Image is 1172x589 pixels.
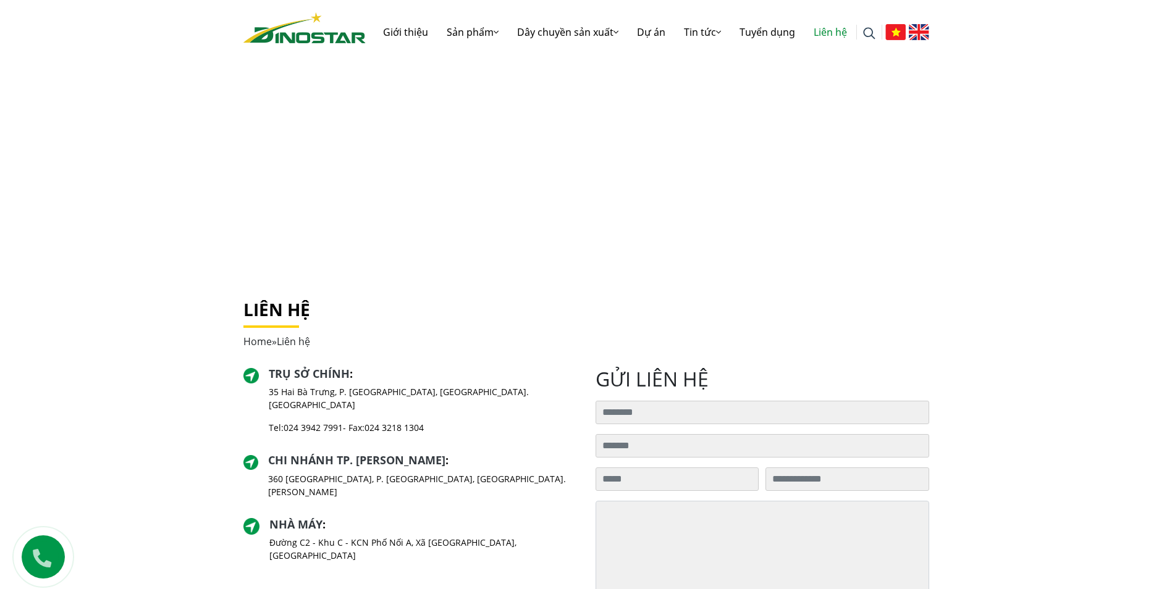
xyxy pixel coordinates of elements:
img: directer [243,518,260,535]
img: English [909,24,929,40]
h2: : [269,518,576,532]
h2: : [269,367,576,381]
a: Dự án [628,12,675,52]
p: 360 [GEOGRAPHIC_DATA], P. [GEOGRAPHIC_DATA], [GEOGRAPHIC_DATA]. [PERSON_NAME] [268,472,577,498]
h1: Liên hệ [243,299,929,320]
h2: gửi liên hệ [596,367,929,391]
a: Dây chuyền sản xuất [508,12,628,52]
a: Giới thiệu [374,12,437,52]
span: Liên hệ [277,335,310,348]
img: logo [243,12,366,43]
p: 35 Hai Bà Trưng, P. [GEOGRAPHIC_DATA], [GEOGRAPHIC_DATA]. [GEOGRAPHIC_DATA] [269,385,576,411]
a: 024 3942 7991 [284,422,343,433]
a: Home [243,335,272,348]
a: Tuyển dụng [730,12,804,52]
a: Chi nhánh TP. [PERSON_NAME] [268,453,445,467]
h2: : [268,454,577,467]
a: 024 3218 1304 [365,422,424,433]
img: directer [243,368,259,384]
a: Trụ sở chính [269,366,350,381]
p: Tel: - Fax: [269,421,576,434]
img: Tiếng Việt [885,24,906,40]
span: » [243,335,310,348]
p: Đường C2 - Khu C - KCN Phố Nối A, Xã [GEOGRAPHIC_DATA], [GEOGRAPHIC_DATA] [269,536,576,562]
a: Sản phẩm [437,12,508,52]
a: Nhà máy [269,517,323,532]
img: search [863,27,875,40]
a: Tin tức [675,12,730,52]
img: directer [243,455,258,470]
a: Liên hệ [804,12,856,52]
